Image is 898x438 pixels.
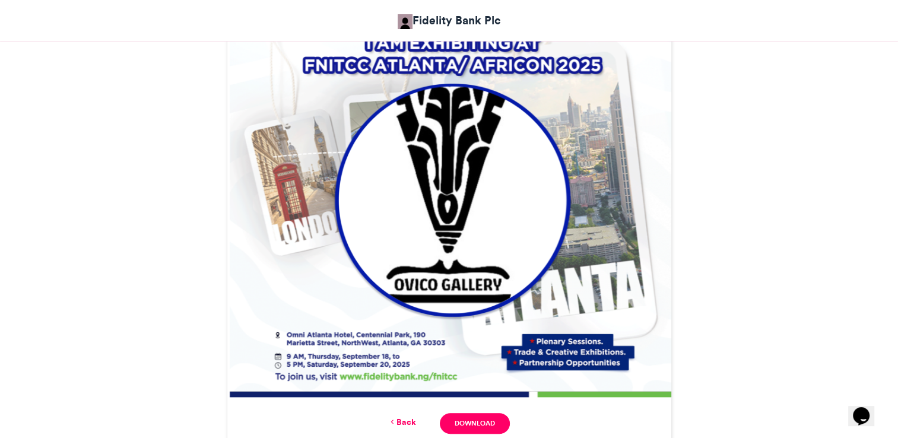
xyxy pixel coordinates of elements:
a: Fidelity Bank Plc [398,12,501,29]
a: Back [388,416,416,429]
a: Download [440,413,509,434]
img: Fidelity Bank [398,14,412,29]
iframe: chat widget [848,391,886,426]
